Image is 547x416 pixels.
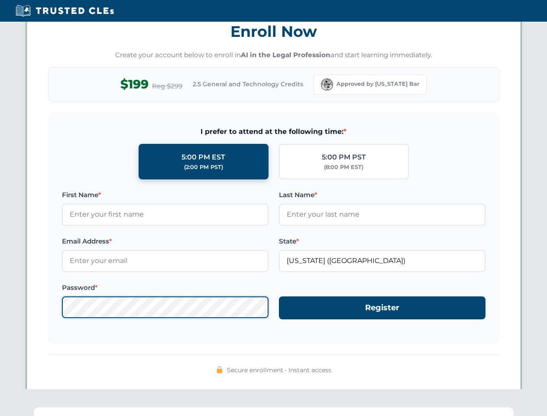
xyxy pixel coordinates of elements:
[184,163,223,172] div: (2:00 PM PST)
[62,250,269,272] input: Enter your email
[279,236,486,247] label: State
[322,152,366,163] div: 5:00 PM PST
[62,204,269,225] input: Enter your first name
[48,50,499,60] p: Create your account below to enroll in and start learning immediately.
[279,204,486,225] input: Enter your last name
[193,79,303,89] span: 2.5 General and Technology Credits
[62,283,269,293] label: Password
[279,296,486,319] button: Register
[321,78,333,91] img: Florida Bar
[279,190,486,200] label: Last Name
[337,80,419,88] span: Approved by [US_STATE] Bar
[279,250,486,272] input: Florida (FL)
[62,190,269,200] label: First Name
[324,163,363,172] div: (8:00 PM EST)
[13,4,117,17] img: Trusted CLEs
[227,365,331,375] span: Secure enrollment • Instant access
[152,81,182,91] span: Reg $299
[62,236,269,247] label: Email Address
[216,366,223,373] img: 🔒
[120,75,149,94] span: $199
[241,51,330,59] strong: AI in the Legal Profession
[181,152,225,163] div: 5:00 PM EST
[48,18,499,45] h3: Enroll Now
[62,126,486,137] span: I prefer to attend at the following time:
